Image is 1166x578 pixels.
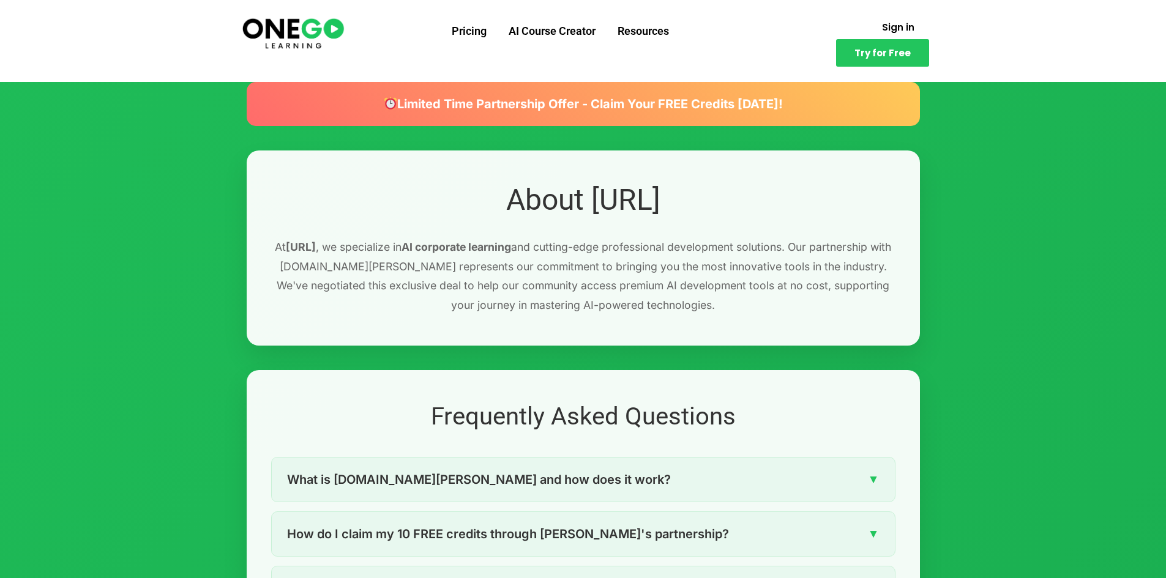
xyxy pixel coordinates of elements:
[271,237,895,315] p: At , we specialize in and cutting-edge professional development solutions. Our partnership with [...
[867,15,929,39] a: Sign in
[882,23,914,32] span: Sign in
[271,401,895,432] h2: Frequently Asked Questions
[868,524,880,543] span: ▼
[868,470,880,489] span: ▼
[402,240,511,253] strong: AI corporate learning
[854,48,911,57] span: Try for Free
[384,97,397,109] img: ⏰
[271,181,895,219] h2: About [URL]
[498,15,607,47] a: AI Course Creator
[247,82,920,126] div: Limited Time Partnership Offer - Claim Your FREE Credits [DATE]!
[287,470,671,489] span: What is [DOMAIN_NAME][PERSON_NAME] and how does it work?
[286,240,316,253] strong: [URL]
[607,15,680,47] a: Resources
[441,15,498,47] a: Pricing
[836,39,929,67] a: Try for Free
[287,524,729,544] span: How do I claim my 10 FREE credits through [PERSON_NAME]'s partnership?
